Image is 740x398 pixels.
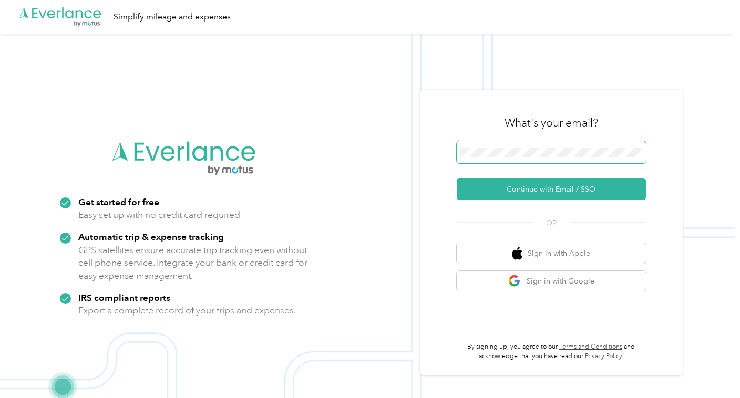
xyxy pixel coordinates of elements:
img: google logo [508,275,521,288]
strong: Get started for free [78,196,159,207]
p: GPS satellites ensure accurate trip tracking even without cell phone service. Integrate your bank... [78,244,308,282]
img: apple logo [512,247,522,260]
a: Privacy Policy [585,352,622,360]
span: OR [533,217,570,228]
button: Continue with Email / SSO [457,178,646,200]
a: Terms and Conditions [559,343,622,351]
p: By signing up, you agree to our and acknowledge that you have read our . [457,342,646,361]
div: Simplify mileage and expenses [114,11,231,24]
h3: What's your email? [505,116,598,130]
p: Export a complete record of your trips and expenses. [78,304,296,317]
strong: Automatic trip & expense tracking [78,231,224,242]
button: apple logoSign in with Apple [457,243,646,264]
strong: IRS compliant reports [78,292,170,303]
button: google logoSign in with Google [457,271,646,291]
p: Easy set up with no credit card required [78,208,240,222]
